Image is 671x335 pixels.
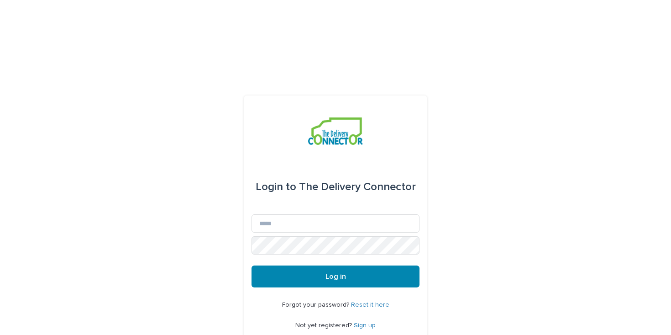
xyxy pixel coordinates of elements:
[295,322,354,329] span: Not yet registered?
[351,302,389,308] a: Reset it here
[308,117,362,145] img: aCWQmA6OSGG0Kwt8cj3c
[354,322,376,329] a: Sign up
[252,266,419,287] button: Log in
[325,273,346,280] span: Log in
[282,302,351,308] span: Forgot your password?
[256,174,416,200] div: The Delivery Connector
[256,181,296,192] span: Login to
